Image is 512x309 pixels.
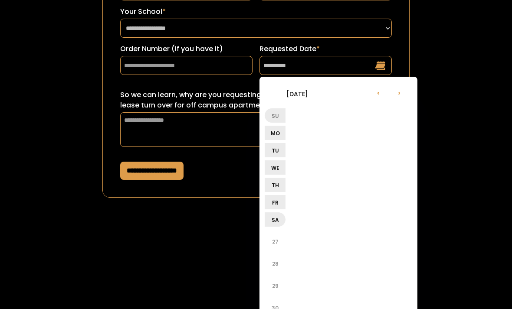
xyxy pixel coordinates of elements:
li: ‹ [368,82,389,103]
li: [DATE] [265,83,330,104]
li: › [389,82,410,103]
li: 29 [265,275,286,296]
li: Tu [265,143,286,157]
label: So we can learn, why are you requesting this date? (ex: sorority recruitment, lease turn over for... [120,90,392,111]
li: 28 [265,253,286,274]
li: Su [265,108,286,123]
label: Order Number (if you have it) [120,44,253,54]
li: Fr [265,195,286,209]
li: Sa [265,212,286,227]
label: Requested Date [259,44,392,54]
li: Mo [265,126,286,140]
li: We [265,160,286,175]
li: Th [265,178,286,192]
li: 27 [265,231,286,252]
label: Your School [120,7,392,17]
